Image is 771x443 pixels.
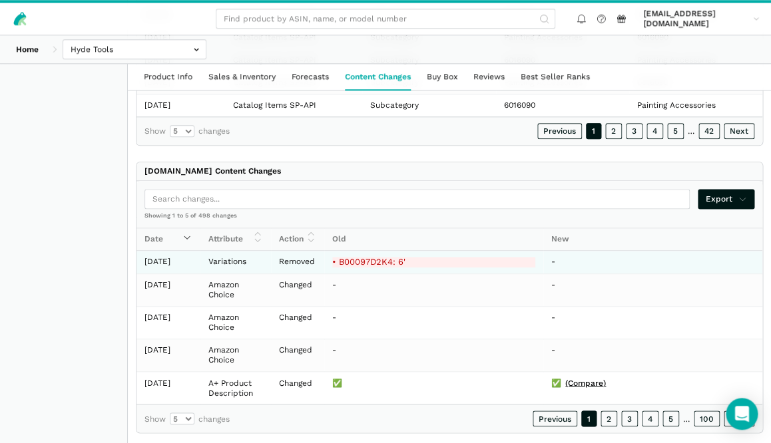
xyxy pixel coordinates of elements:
[136,94,225,117] td: [DATE]
[724,123,754,139] a: Next
[216,9,555,29] input: Find product by ASIN, name, or model number
[332,378,535,388] div: ✅
[621,410,638,426] a: 3
[419,64,465,90] a: Buy Box
[662,410,679,426] a: 5
[144,166,281,176] div: [DOMAIN_NAME] Content Changes
[271,372,324,404] td: Changed
[200,274,271,307] td: Amazon Choice
[533,410,577,426] a: Previous
[551,378,754,388] div: ✅
[601,410,617,426] a: 2
[271,339,324,372] td: Changed
[706,193,746,205] span: Export
[324,228,543,251] th: Old
[646,123,663,139] a: 4
[271,274,324,307] td: Changed
[683,414,690,424] span: …
[626,123,642,139] a: 3
[200,64,284,90] a: Sales & Inventory
[337,64,419,90] a: Content Changes
[136,274,200,307] td: [DATE]
[543,339,762,372] td: -
[667,123,684,139] a: 5
[324,274,543,307] td: -
[543,307,762,339] td: -
[144,412,230,424] label: Show changes
[724,410,754,426] a: Next
[513,64,598,90] a: Best Seller Ranks
[136,228,200,251] th: Date: activate to sort column ascending
[324,339,543,372] td: -
[543,228,762,251] th: New
[271,228,324,251] th: Action: activate to sort column ascending
[586,123,601,139] a: 1
[136,307,200,339] td: [DATE]
[200,372,271,404] td: A+ Product Description
[629,94,762,117] td: Painting Accessories
[726,398,758,430] div: Open Intercom Messenger
[581,410,597,426] a: 1
[284,64,337,90] a: Forecasts
[136,251,200,274] td: [DATE]
[170,125,194,137] select: Showchanges
[200,339,271,372] td: Amazon Choice
[170,412,194,424] select: Showchanges
[200,307,271,339] td: Amazon Choice
[136,212,762,227] div: Showing 1 to 5 of 498 changes
[639,7,763,31] a: [EMAIL_ADDRESS][DOMAIN_NAME]
[543,251,762,274] td: -
[465,64,513,90] a: Reviews
[271,251,324,274] td: Removed
[332,257,535,267] del: • B00097D2K4: 6'
[643,9,749,29] span: [EMAIL_ADDRESS][DOMAIN_NAME]
[271,307,324,339] td: Changed
[496,94,629,117] td: 6016090
[200,228,271,251] th: Attribute: activate to sort column ascending
[362,94,496,117] td: Subcategory
[200,251,271,274] td: Variations
[136,372,200,404] td: [DATE]
[694,410,720,426] a: 100
[225,94,362,117] td: Catalog Items SP-API
[698,123,720,139] a: 42
[136,64,200,90] a: Product Info
[144,189,690,209] input: Search changes...
[543,274,762,307] td: -
[605,123,622,139] a: 2
[688,126,694,136] span: …
[324,307,543,339] td: -
[537,123,582,139] a: Previous
[642,410,658,426] a: 4
[8,39,47,59] a: Home
[565,378,606,388] a: (Compare)
[698,189,754,209] a: Export
[63,39,206,59] input: Hyde Tools
[136,339,200,372] td: [DATE]
[144,125,230,137] label: Show changes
